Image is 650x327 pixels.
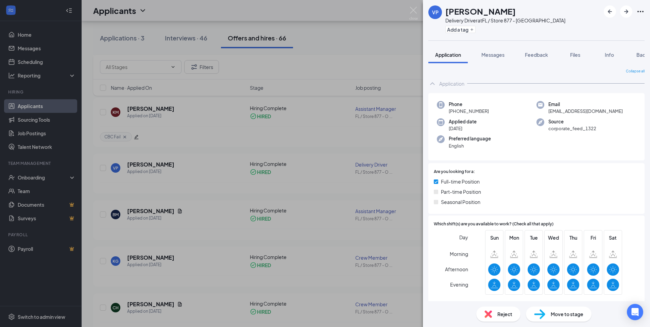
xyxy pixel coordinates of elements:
[604,5,616,18] button: ArrowLeftNew
[434,221,553,227] span: Which shift(s) are you available to work? (Check all that apply)
[441,178,480,185] span: Full-time Position
[445,26,476,33] button: PlusAdd a tag
[470,28,474,32] svg: Plus
[449,142,491,149] span: English
[449,118,477,125] span: Applied date
[450,278,468,291] span: Evening
[548,118,596,125] span: Source
[551,310,583,318] span: Move to stage
[441,188,481,195] span: Part-time Position
[548,108,623,115] span: [EMAIL_ADDRESS][DOMAIN_NAME]
[449,125,477,132] span: [DATE]
[441,198,480,206] span: Seasonal Position
[449,135,491,142] span: Preferred language
[548,125,596,132] span: corporate_feed_1322
[445,5,516,17] h1: [PERSON_NAME]
[548,101,623,108] span: Email
[450,248,468,260] span: Morning
[636,7,645,16] svg: Ellipses
[439,80,464,87] div: Application
[587,234,599,241] span: Fri
[567,234,579,241] span: Thu
[626,69,645,74] span: Collapse all
[445,17,565,24] div: Delivery Driver at FL / Store 877 - [GEOGRAPHIC_DATA]
[449,108,489,115] span: [PHONE_NUMBER]
[547,234,560,241] span: Wed
[432,9,439,16] div: VP
[497,310,512,318] span: Reject
[605,52,614,58] span: Info
[622,7,630,16] svg: ArrowRight
[445,263,468,275] span: Afternoon
[607,234,619,241] span: Sat
[434,169,475,175] span: Are you looking for a:
[627,304,643,320] div: Open Intercom Messenger
[528,234,540,241] span: Tue
[606,7,614,16] svg: ArrowLeftNew
[620,5,632,18] button: ArrowRight
[435,52,461,58] span: Application
[459,234,468,241] span: Day
[449,101,489,108] span: Phone
[570,52,580,58] span: Files
[428,80,437,88] svg: ChevronUp
[488,234,500,241] span: Sun
[508,234,520,241] span: Mon
[525,52,548,58] span: Feedback
[481,52,504,58] span: Messages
